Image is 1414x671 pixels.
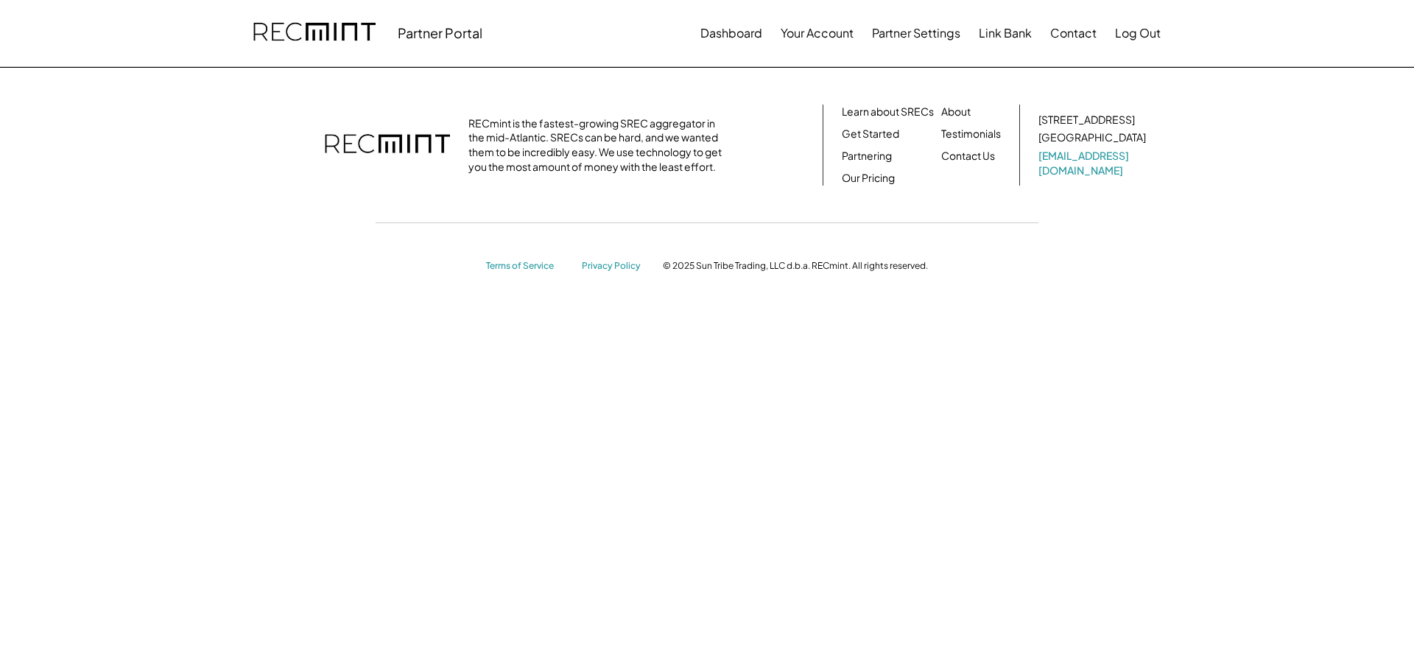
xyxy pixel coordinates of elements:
[582,260,648,273] a: Privacy Policy
[842,127,899,141] a: Get Started
[253,8,376,58] img: recmint-logotype%403x.png
[842,149,892,164] a: Partnering
[1038,113,1135,127] div: [STREET_ADDRESS]
[1050,18,1097,48] button: Contact
[398,24,482,41] div: Partner Portal
[700,18,762,48] button: Dashboard
[781,18,854,48] button: Your Account
[468,116,730,174] div: RECmint is the fastest-growing SREC aggregator in the mid-Atlantic. SRECs can be hard, and we wan...
[663,260,928,272] div: © 2025 Sun Tribe Trading, LLC d.b.a. RECmint. All rights reserved.
[842,105,934,119] a: Learn about SRECs
[941,127,1001,141] a: Testimonials
[325,119,450,171] img: recmint-logotype%403x.png
[941,149,995,164] a: Contact Us
[979,18,1032,48] button: Link Bank
[872,18,960,48] button: Partner Settings
[1038,130,1146,145] div: [GEOGRAPHIC_DATA]
[842,171,895,186] a: Our Pricing
[1115,18,1161,48] button: Log Out
[1038,149,1149,178] a: [EMAIL_ADDRESS][DOMAIN_NAME]
[486,260,567,273] a: Terms of Service
[941,105,971,119] a: About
